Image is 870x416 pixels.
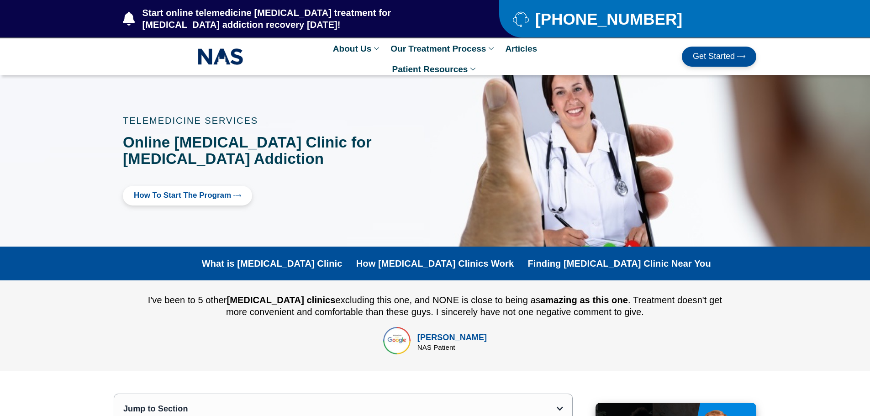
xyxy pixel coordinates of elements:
[513,11,733,27] a: [PHONE_NUMBER]
[227,295,335,305] b: [MEDICAL_DATA] clinics
[198,46,243,67] img: NAS_email_signature-removebg-preview.png
[540,295,628,305] b: amazing as this one
[383,327,411,354] img: top rated online suboxone treatment for opioid addiction treatment in tennessee and texas
[501,38,542,59] a: Articles
[528,258,711,269] a: Finding [MEDICAL_DATA] Clinic Near You
[533,13,682,25] span: [PHONE_NUMBER]
[557,405,563,412] div: Open table of contents
[123,7,463,31] a: Start online telemedicine [MEDICAL_DATA] treatment for [MEDICAL_DATA] addiction recovery [DATE]!
[123,116,407,125] p: TELEMEDICINE SERVICES
[123,186,252,205] a: How to Start the program
[693,52,735,61] span: Get Started
[417,344,487,351] div: NAS Patient
[386,38,501,59] a: Our Treatment Process
[328,38,386,59] a: About Us
[682,47,756,67] a: Get Started
[202,258,343,269] a: What is [MEDICAL_DATA] Clinic
[146,294,724,318] div: I've been to 5 other excluding this one, and NONE is close to being as . Treatment doesn't get mo...
[140,7,463,31] span: Start online telemedicine [MEDICAL_DATA] treatment for [MEDICAL_DATA] addiction recovery [DATE]!
[356,258,514,269] a: How [MEDICAL_DATA] Clinics Work
[417,332,487,344] div: [PERSON_NAME]
[134,191,231,200] span: How to Start the program
[123,403,557,415] div: Jump to Section
[388,59,483,79] a: Patient Resources
[123,134,407,168] h1: Online [MEDICAL_DATA] Clinic for [MEDICAL_DATA] Addiction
